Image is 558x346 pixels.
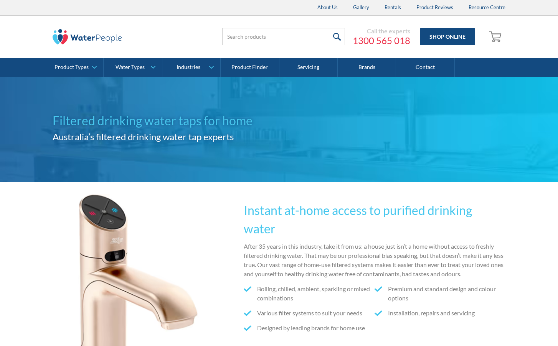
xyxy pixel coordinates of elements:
[53,29,122,44] img: The Water People
[53,130,279,144] h2: Australia’s filtered drinking water tap experts
[487,28,505,46] a: Open empty cart
[244,242,505,279] p: After 35 years in this industry, take it from us: a house just isn’t a home without access to fre...
[375,284,505,303] li: Premium and standard design and colour options
[104,58,162,77] a: Water Types
[279,58,338,77] a: Servicing
[116,64,145,71] div: Water Types
[353,27,410,35] div: Call the experts
[244,323,375,333] li: Designed by leading brands for home use
[420,28,475,45] a: Shop Online
[54,64,89,71] div: Product Types
[244,201,505,238] h2: Instant at-home access to purified drinking water
[396,58,454,77] a: Contact
[53,112,279,130] h1: Filtered drinking water taps for home
[222,28,345,45] input: Search products
[162,58,220,77] a: Industries
[489,30,504,43] img: shopping cart
[338,58,396,77] a: Brands
[375,308,505,318] li: Installation, repairs and servicing
[177,64,200,71] div: Industries
[244,308,375,318] li: Various filter systems to suit your needs
[221,58,279,77] a: Product Finder
[244,284,375,303] li: Boiling, chilled, ambient, sparkling or mixed combinations
[45,58,103,77] a: Product Types
[353,35,410,46] a: 1300 565 018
